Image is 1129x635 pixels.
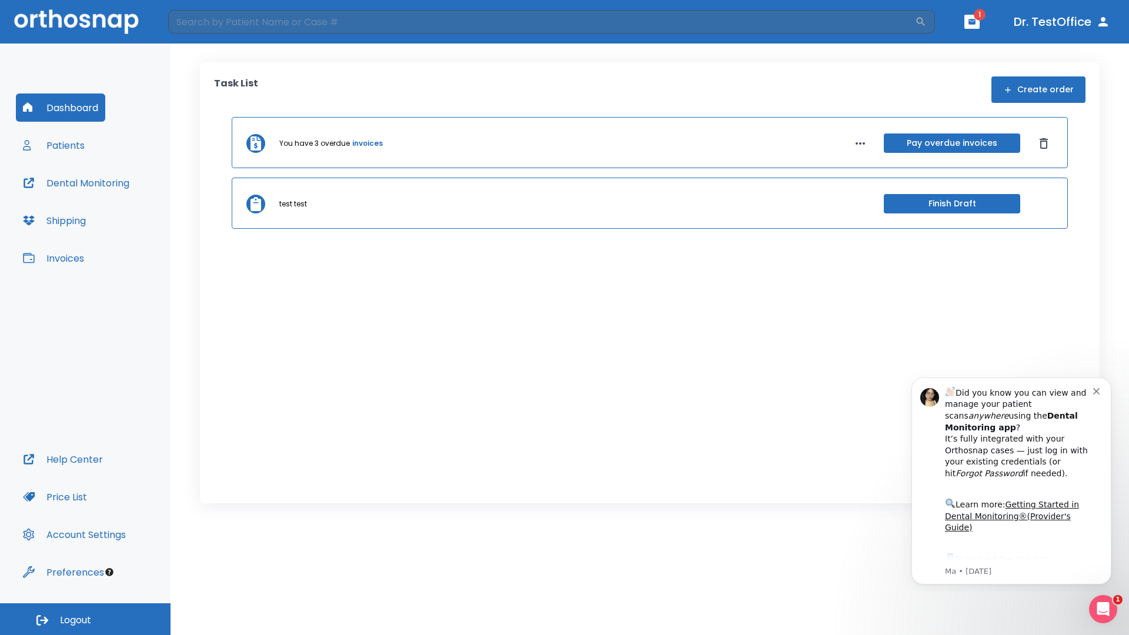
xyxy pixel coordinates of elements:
[16,445,110,473] button: Help Center
[352,138,383,149] a: invoices
[104,567,115,577] div: Tooltip anchor
[51,185,199,245] div: Download the app: | ​ Let us know if you need help getting started!
[51,199,199,210] p: Message from Ma, sent 6w ago
[214,76,258,103] p: Task List
[16,206,93,235] button: Shipping
[279,199,307,209] p: test test
[51,188,156,209] a: App Store
[199,18,209,28] button: Dismiss notification
[14,9,139,34] img: Orthosnap
[16,244,91,272] button: Invoices
[16,131,92,159] button: Patients
[16,558,111,586] button: Preferences
[884,133,1020,153] button: Pay overdue invoices
[60,614,91,627] span: Logout
[1009,11,1115,32] button: Dr. TestOffice
[16,483,94,511] button: Price List
[1034,134,1053,153] button: Dismiss
[16,93,105,122] button: Dashboard
[168,10,915,34] input: Search by Patient Name or Case #
[884,194,1020,213] button: Finish Draft
[894,367,1129,591] iframe: Intercom notifications message
[279,138,350,149] p: You have 3 overdue
[974,9,986,21] span: 1
[16,169,136,197] button: Dental Monitoring
[16,520,133,549] button: Account Settings
[1113,595,1123,604] span: 1
[991,76,1085,103] button: Create order
[1089,595,1117,623] iframe: Intercom live chat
